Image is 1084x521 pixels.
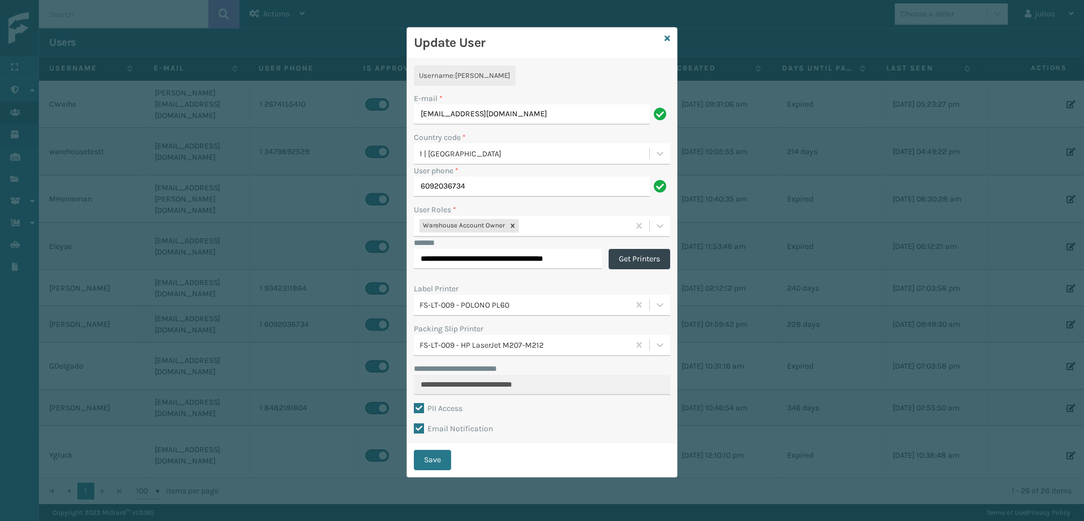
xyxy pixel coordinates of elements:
div: FS-LT-009 - HP LaserJet M207-M212 [419,339,630,351]
label: Label Printer [414,283,458,295]
button: Get Printers [609,249,670,269]
label: PII Access [414,404,462,413]
div: Warehouse Account Owner [419,219,506,233]
label: User phone [414,165,458,177]
label: Country code [414,132,466,143]
label: Packing Slip Printer [414,323,483,335]
button: Save [414,450,451,470]
span: Username : [419,71,455,80]
div: FS-LT-009 - POLONO PL60 [419,299,630,311]
label: Email Notification [414,424,493,434]
span: [PERSON_NAME] [455,71,510,80]
div: 1 | [GEOGRAPHIC_DATA] [419,148,650,160]
label: User Roles [414,204,456,216]
label: E-mail [414,93,443,104]
h3: Update User [414,34,660,51]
